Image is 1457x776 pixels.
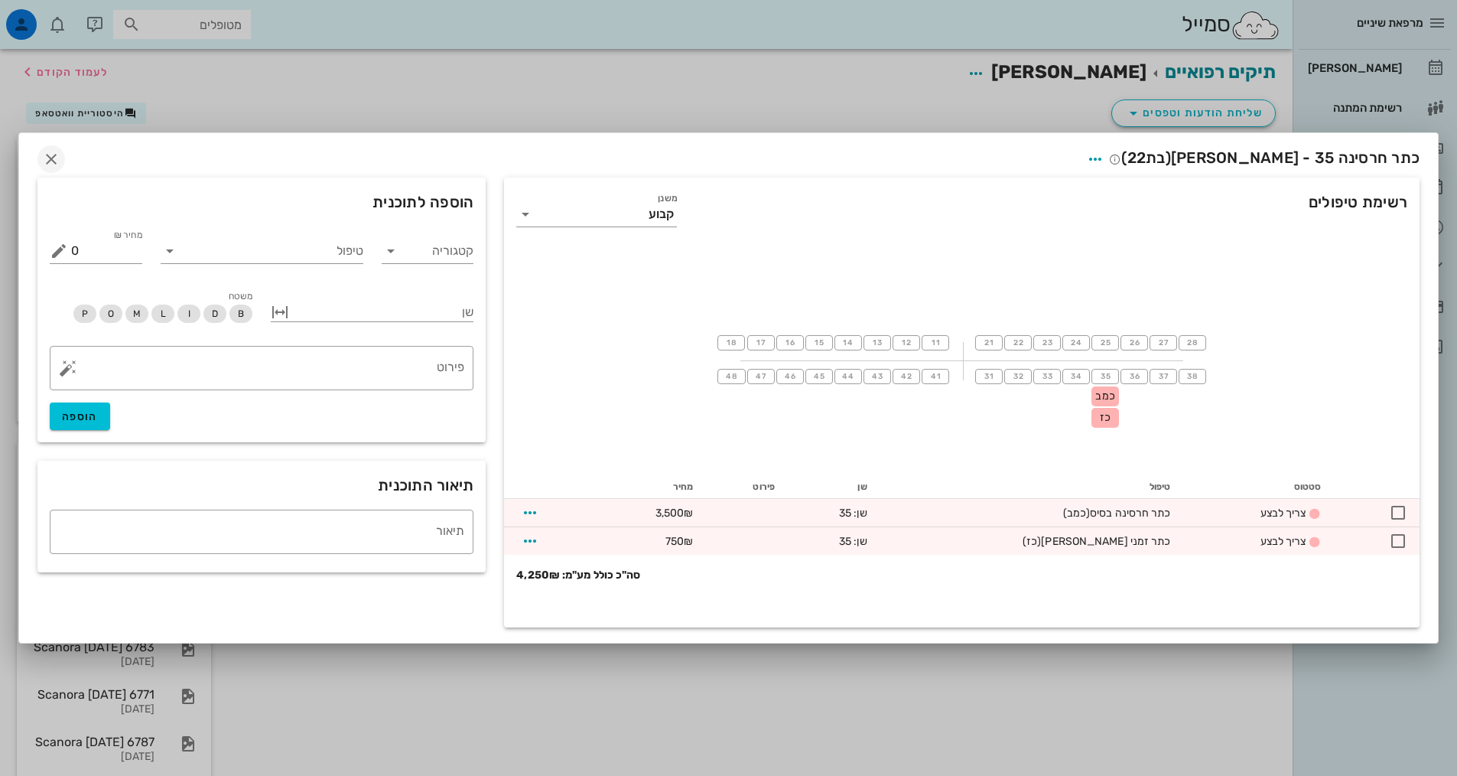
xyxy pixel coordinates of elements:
[892,505,1171,521] div: כתר חרסינה בסיס
[1023,535,1041,548] span: (כז)
[1179,335,1206,351] button: 28
[929,372,942,381] span: 41
[1004,335,1032,351] button: 22
[893,369,920,384] button: 42
[238,305,244,323] span: B
[37,461,486,510] div: תיאור התוכנית
[975,335,1003,351] button: 21
[863,369,891,384] button: 43
[133,305,141,323] span: M
[1128,338,1140,347] span: 26
[900,338,912,347] span: 12
[649,207,674,221] div: קבוע
[706,474,787,499] th: פירוט
[1070,372,1082,381] span: 34
[1012,372,1024,381] span: 32
[776,335,804,351] button: 16
[50,242,68,260] button: מחיר ₪ appended action
[834,369,862,384] button: 44
[161,305,166,323] span: L
[892,533,1171,549] div: כתר זמני [PERSON_NAME]
[755,372,767,381] span: 47
[188,305,190,323] span: I
[1186,372,1198,381] span: 38
[863,335,891,351] button: 13
[1063,507,1091,520] span: (כמב)
[805,335,833,351] button: 15
[717,369,745,384] button: 48
[1186,338,1198,347] span: 28
[504,178,1420,245] div: רשימת טיפולים
[893,335,920,351] button: 12
[1157,338,1169,347] span: 27
[108,305,114,323] span: O
[1099,372,1111,381] span: 35
[842,338,854,347] span: 14
[747,369,775,384] button: 47
[1033,369,1061,384] button: 33
[1070,338,1082,347] span: 24
[834,335,862,351] button: 14
[871,338,883,347] span: 13
[1004,369,1032,384] button: 32
[62,410,98,423] span: הוספה
[787,474,880,499] th: שן
[813,372,825,381] span: 45
[516,202,677,227] div: משנןקבוע
[929,338,942,347] span: 11
[1183,474,1334,499] th: סטטוס
[1120,335,1148,351] button: 26
[516,567,640,584] strong: סה"כ כולל מע"מ: 4,250₪
[37,178,486,227] div: הוספה לתוכנית
[82,305,88,323] span: P
[922,369,949,384] button: 41
[1041,372,1053,381] span: 33
[805,369,833,384] button: 45
[1120,369,1148,384] button: 36
[1179,369,1206,384] button: 38
[813,338,825,347] span: 15
[1099,338,1111,347] span: 25
[880,474,1183,499] th: טיפול
[1062,335,1090,351] button: 24
[229,291,252,302] span: משטח
[659,193,678,204] label: משנן
[1127,148,1146,167] span: 22
[1260,535,1306,548] span: צריך לבצע
[717,335,745,351] button: 18
[922,335,949,351] button: 11
[975,369,1003,384] button: 31
[784,372,796,381] span: 46
[50,403,110,430] button: הוספה
[1033,335,1061,351] button: 23
[1041,338,1053,347] span: 23
[983,338,995,347] span: 21
[842,372,855,381] span: 44
[1091,386,1119,406] div: כמב
[776,369,804,384] button: 46
[1100,411,1111,424] span: כז
[871,372,883,381] span: 43
[1095,390,1114,403] span: כמב
[596,474,706,499] th: מחיר
[1012,338,1024,347] span: 22
[1062,369,1090,384] button: 34
[1091,335,1119,351] button: 25
[747,335,775,351] button: 17
[665,535,693,548] span: 750₪
[799,505,867,521] div: שן: 35
[1109,148,1420,167] span: כתר חרסינה 35 - [PERSON_NAME]
[1150,369,1177,384] button: 37
[1128,372,1140,381] span: 36
[755,338,767,347] span: 17
[799,533,867,549] div: שן: 35
[1260,507,1306,520] span: צריך לבצע
[655,507,694,520] span: 3,500₪
[900,372,912,381] span: 42
[1121,148,1171,167] span: (בת )
[113,230,142,241] label: מחיר ₪
[1150,335,1177,351] button: 27
[784,338,796,347] span: 16
[725,338,737,347] span: 18
[212,305,218,323] span: D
